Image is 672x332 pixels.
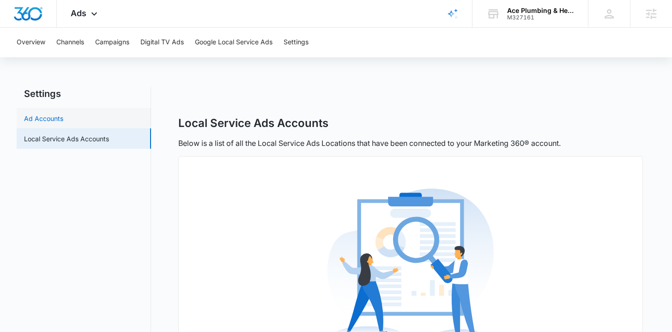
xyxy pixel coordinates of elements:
div: account name [507,7,575,14]
button: Campaigns [95,28,129,57]
button: Settings [284,28,309,57]
button: Overview [17,28,45,57]
h2: Settings [17,87,151,101]
a: Ad Accounts [24,114,63,123]
a: Local Service Ads Accounts [24,134,109,144]
button: Digital TV Ads [140,28,184,57]
h1: Local Service Ads Accounts [178,116,328,130]
button: Google Local Service Ads [195,28,272,57]
div: account id [507,14,575,21]
button: Channels [56,28,84,57]
p: Below is a list of all the Local Service Ads Locations that have been connected to your Marketing... [178,138,561,149]
span: Ads [71,8,86,18]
